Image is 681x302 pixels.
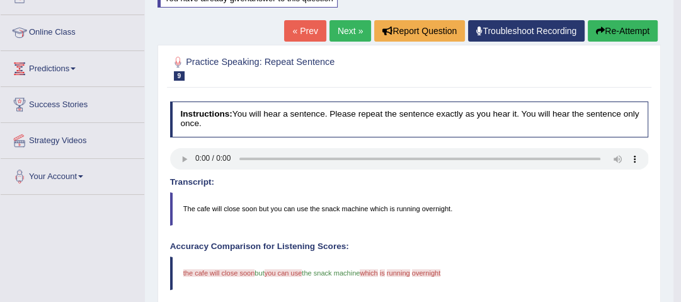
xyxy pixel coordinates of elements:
span: which [360,269,377,277]
span: overnight [412,269,440,277]
h4: Accuracy Comparison for Listening Scores: [170,242,649,252]
h4: Transcript: [170,178,649,187]
span: is [380,269,385,277]
span: 9 [174,71,185,81]
a: Success Stories [1,87,144,119]
button: Report Question [374,20,465,42]
a: Your Account [1,159,144,190]
b: Instructions: [180,109,232,119]
h4: You will hear a sentence. Please repeat the sentence exactly as you hear it. You will hear the se... [170,102,649,137]
span: running [387,269,410,277]
blockquote: The cafe will close soon but you can use the snack machine which is running overnight. [170,192,649,225]
a: Online Class [1,15,144,47]
a: « Prev [284,20,326,42]
a: Troubleshoot Recording [468,20,585,42]
a: Strategy Videos [1,123,144,154]
span: you can use [265,269,302,277]
h2: Practice Speaking: Repeat Sentence [170,54,467,81]
a: Predictions [1,51,144,83]
span: the snack machine [302,269,360,277]
span: but [255,269,264,277]
a: Next » [329,20,371,42]
span: the cafe will close soon [183,269,255,277]
button: Re-Attempt [588,20,658,42]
